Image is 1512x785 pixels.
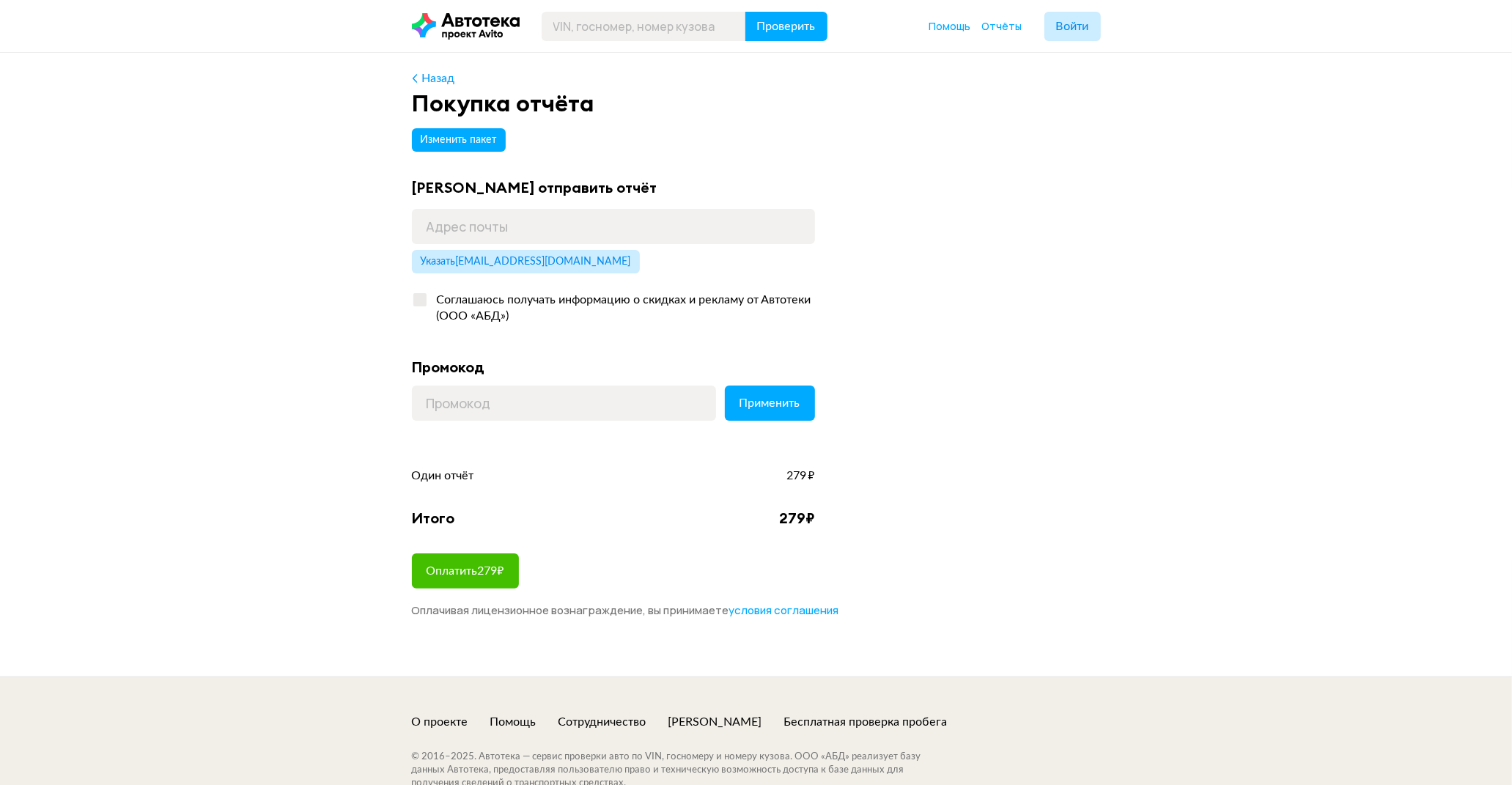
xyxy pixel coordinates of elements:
div: Соглашаюсь получать информацию о скидках и рекламу от Автотеки (ООО «АБД») [428,292,815,324]
a: Помощь [929,19,971,34]
a: [PERSON_NAME] [668,714,762,730]
a: Сотрудничество [558,714,646,730]
button: Указать[EMAIL_ADDRESS][DOMAIN_NAME] [412,250,640,273]
span: Один отчёт [412,468,474,484]
button: Войти [1044,12,1101,41]
span: условия соглашения [729,602,839,618]
span: Проверить [757,21,816,32]
div: 279 ₽ [780,509,815,528]
span: Изменить пакет [421,135,497,145]
a: Отчёты [982,19,1022,34]
a: Бесплатная проверка пробега [784,714,948,730]
span: Указать [EMAIL_ADDRESS][DOMAIN_NAME] [421,257,631,267]
button: Проверить [745,12,827,41]
a: условия соглашения [729,603,839,618]
span: 279 ₽ [787,468,815,484]
input: Адрес почты [412,209,815,244]
input: VIN, госномер, номер кузова [542,12,746,41]
span: Отчёты [982,19,1022,33]
input: Промокод [412,386,716,421]
div: Промокод [412,358,815,377]
div: Назад [422,70,455,86]
a: Помощь [490,714,536,730]
button: Применить [725,386,815,421]
span: Применить [740,397,800,409]
button: Оплатить279₽ [412,553,519,589]
div: Итого [412,509,455,528]
span: Оплатить 279 ₽ [427,565,504,577]
button: Изменить пакет [412,128,506,152]
span: Помощь [929,19,971,33]
span: Войти [1056,21,1089,32]
a: О проекте [412,714,468,730]
div: Покупка отчёта [412,90,1101,117]
div: [PERSON_NAME] отправить отчёт [412,178,815,197]
span: Оплачивая лицензионное вознаграждение, вы принимаете [412,602,839,618]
